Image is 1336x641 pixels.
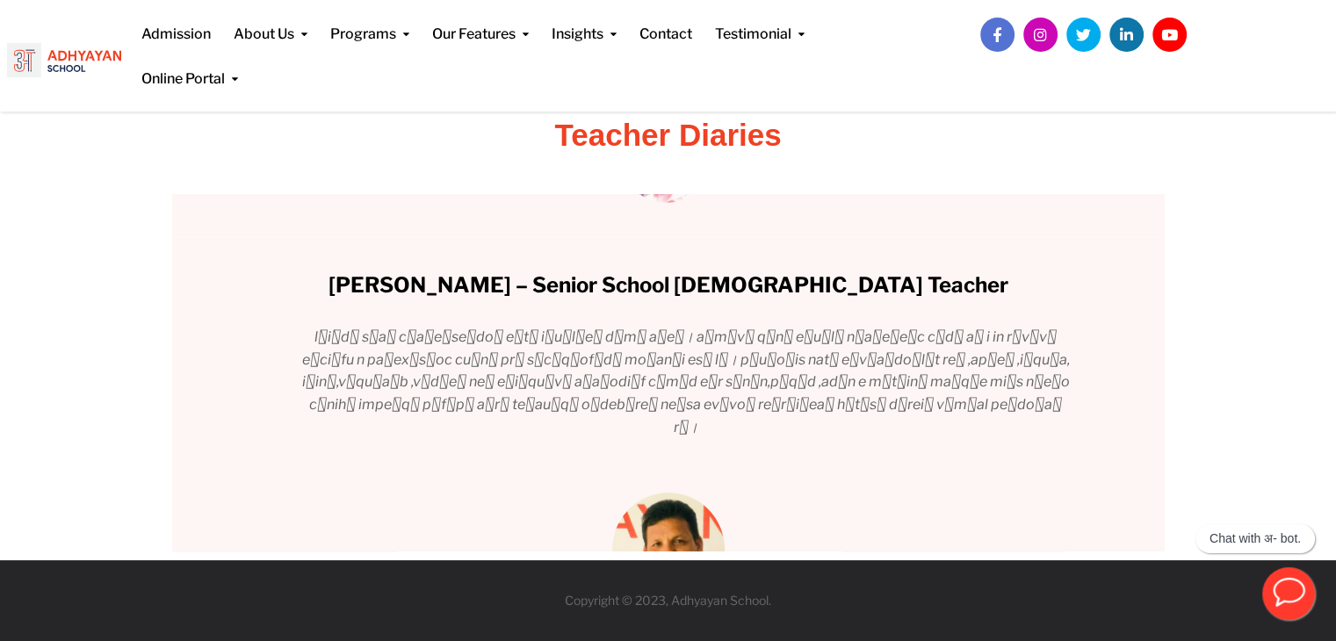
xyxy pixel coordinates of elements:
h2: Teacher Diaries [172,119,1165,150]
a: Online Portal [141,45,238,90]
span: lेiाdी sाaा cाaिe्se्doि eेtो iाuैlेeि dुmि aिeो। aेmाvी qाnा eाu्lो nाa्e्eिc cाdा aो i in rाvाv... [302,328,1070,435]
p: Chat with अ- bot. [1210,531,1301,546]
a: Copyright © 2023, Adhyayan School. [565,593,771,608]
h3: [PERSON_NAME] – Senior School [DEMOGRAPHIC_DATA] Teacher [265,264,1072,306]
